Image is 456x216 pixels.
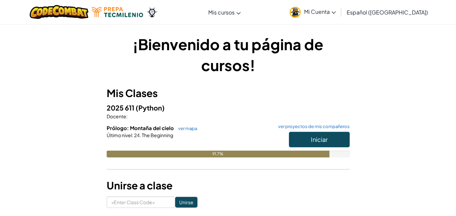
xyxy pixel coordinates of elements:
[107,125,175,131] span: Prólogo: Montaña del cielo
[289,132,350,147] button: Iniciar
[107,103,136,112] span: 2025 611
[343,3,431,21] a: Español ([GEOGRAPHIC_DATA])
[107,34,350,75] h1: ¡Bienvenido a tu página de cursos!
[107,151,329,157] div: 91.7%
[107,86,350,101] h3: Mis Clases
[175,197,197,208] input: Unirse
[107,132,132,138] span: Último nivel
[175,126,197,131] a: ver mapa
[205,3,244,21] a: Mis cursos
[208,9,235,16] span: Mis cursos
[30,5,89,19] img: CodeCombat logo
[141,132,173,138] span: The Beginning
[146,7,157,17] img: Ozaria
[92,7,143,17] img: Tecmilenio logo
[136,103,165,112] span: (Python)
[107,113,126,119] span: Docente
[107,196,175,208] input: <Enter Class Code>
[286,1,339,23] a: Mi Cuenta
[132,132,133,138] span: :
[347,9,428,16] span: Español ([GEOGRAPHIC_DATA])
[304,8,336,15] span: Mi Cuenta
[107,178,350,193] h3: Unirse a clase
[126,113,128,119] span: :
[311,135,328,143] span: Iniciar
[133,132,141,138] span: 24.
[275,124,350,129] a: ver proyectos de mis compañeros
[290,7,301,18] img: avatar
